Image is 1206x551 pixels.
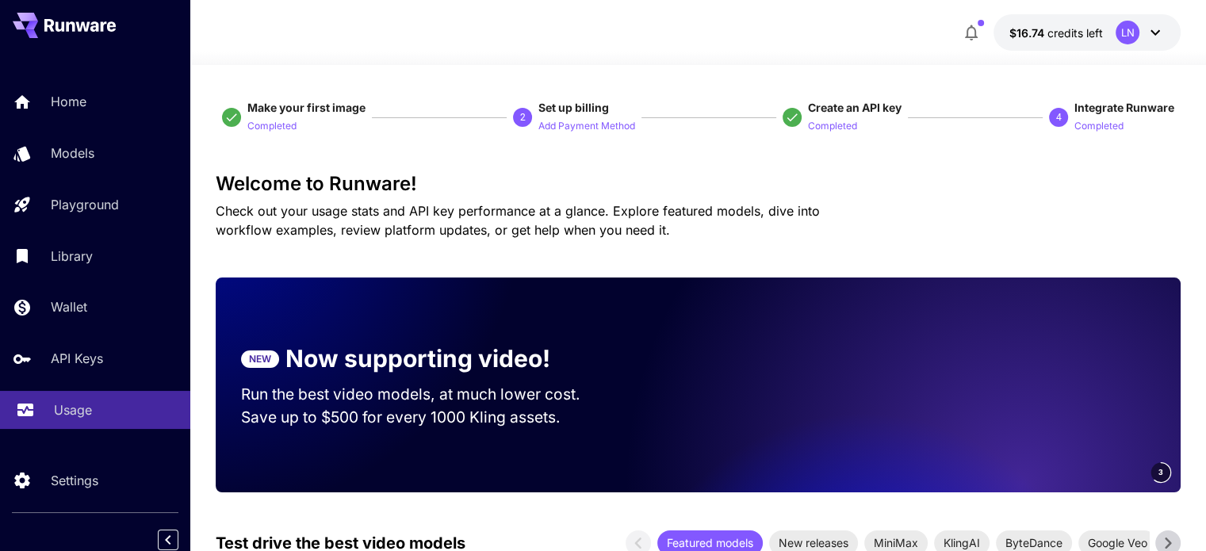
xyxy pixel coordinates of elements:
[1055,110,1061,124] p: 4
[241,406,611,429] p: Save up to $500 for every 1000 Kling assets.
[934,534,990,551] span: KlingAI
[247,101,366,114] span: Make your first image
[249,352,271,366] p: NEW
[216,203,820,238] span: Check out your usage stats and API key performance at a glance. Explore featured models, dive int...
[1047,26,1103,40] span: credits left
[538,101,609,114] span: Set up billing
[769,534,858,551] span: New releases
[247,116,297,135] button: Completed
[51,247,93,266] p: Library
[51,297,87,316] p: Wallet
[247,119,297,134] p: Completed
[994,14,1181,51] button: $16.7404LN
[1009,26,1047,40] span: $16.74
[1074,119,1124,134] p: Completed
[864,534,928,551] span: MiniMax
[216,173,1181,195] h3: Welcome to Runware!
[51,195,119,214] p: Playground
[996,534,1072,551] span: ByteDance
[520,110,526,124] p: 2
[51,471,98,490] p: Settings
[285,341,550,377] p: Now supporting video!
[51,349,103,368] p: API Keys
[538,119,635,134] p: Add Payment Method
[1116,21,1139,44] div: LN
[657,534,763,551] span: Featured models
[808,119,857,134] p: Completed
[1078,534,1157,551] span: Google Veo
[1074,116,1124,135] button: Completed
[54,400,92,419] p: Usage
[808,101,902,114] span: Create an API key
[538,116,635,135] button: Add Payment Method
[51,143,94,163] p: Models
[158,530,178,550] button: Collapse sidebar
[1074,101,1174,114] span: Integrate Runware
[1009,25,1103,41] div: $16.7404
[1158,466,1163,478] span: 3
[808,116,857,135] button: Completed
[51,92,86,111] p: Home
[241,383,611,406] p: Run the best video models, at much lower cost.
